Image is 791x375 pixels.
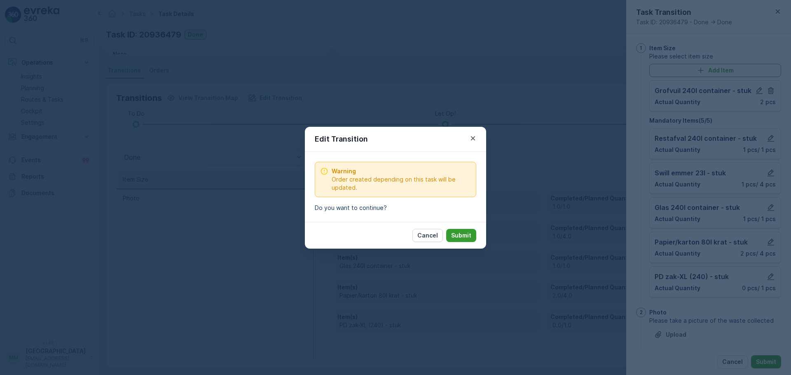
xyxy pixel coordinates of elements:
button: Submit [446,229,476,242]
span: Order created depending on this task will be updated. [332,175,471,192]
p: Do you want to continue? [315,204,476,212]
p: Submit [451,231,471,240]
span: Warning [332,167,471,175]
p: Edit Transition [315,133,368,145]
p: Cancel [417,231,438,240]
button: Cancel [412,229,443,242]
